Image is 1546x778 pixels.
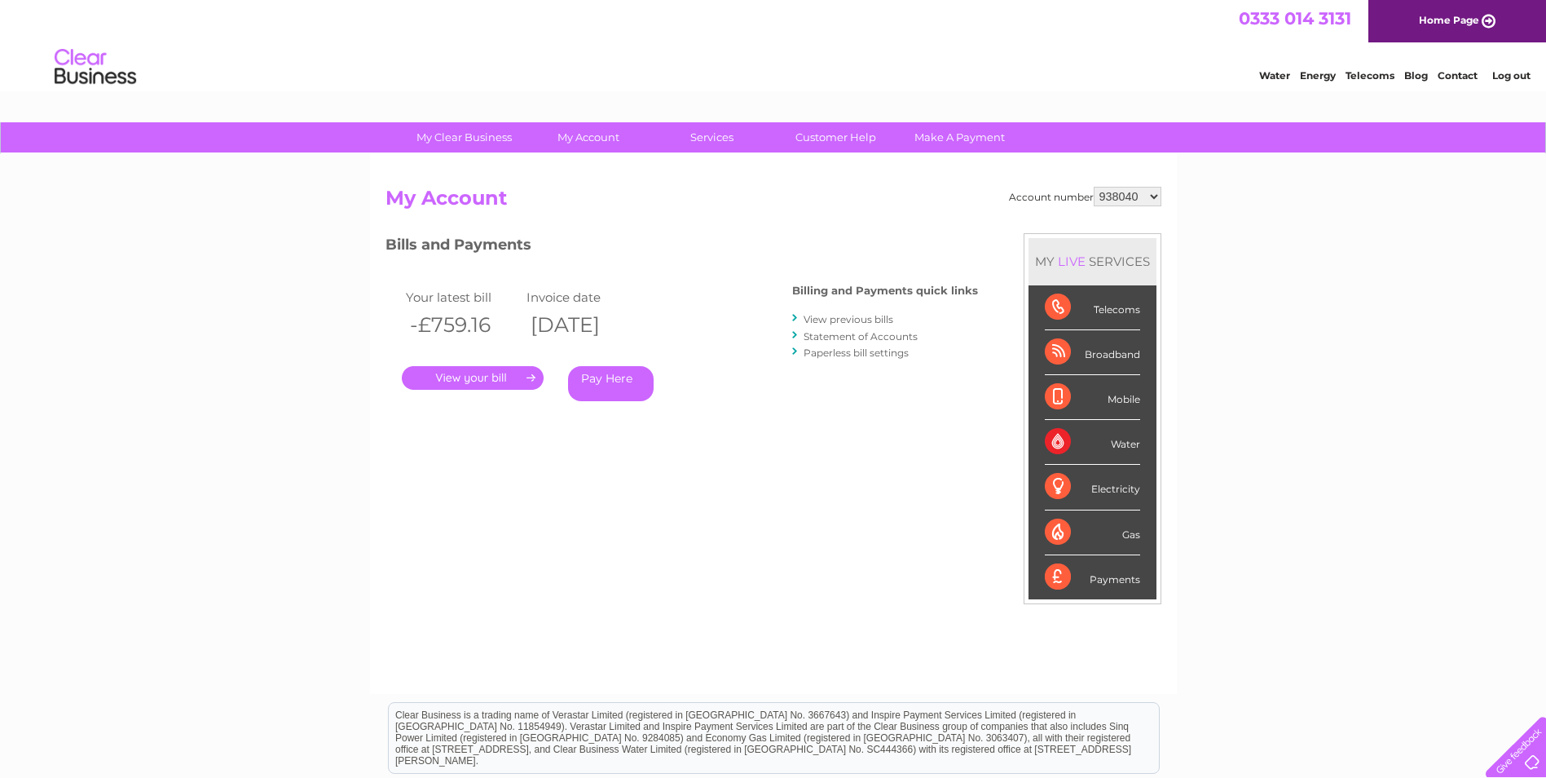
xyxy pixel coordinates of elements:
[645,122,779,153] a: Services
[804,330,918,343] a: Statement of Accounts
[1009,187,1161,206] div: Account number
[1346,69,1394,82] a: Telecoms
[522,308,644,342] th: [DATE]
[1492,69,1531,82] a: Log out
[1300,69,1336,82] a: Energy
[521,122,655,153] a: My Account
[1045,375,1140,420] div: Mobile
[892,122,1027,153] a: Make A Payment
[769,122,903,153] a: Customer Help
[1045,555,1140,599] div: Payments
[1045,420,1140,465] div: Water
[1259,69,1290,82] a: Water
[54,42,137,92] img: logo.png
[1404,69,1428,82] a: Blog
[397,122,531,153] a: My Clear Business
[1045,330,1140,375] div: Broadband
[1045,511,1140,555] div: Gas
[1438,69,1478,82] a: Contact
[804,347,909,359] a: Paperless bill settings
[1055,254,1089,269] div: LIVE
[1028,238,1156,285] div: MY SERVICES
[402,366,544,390] a: .
[1045,285,1140,330] div: Telecoms
[402,308,523,342] th: -£759.16
[522,286,644,308] td: Invoice date
[804,313,893,325] a: View previous bills
[1239,8,1351,29] a: 0333 014 3131
[568,366,654,401] a: Pay Here
[1045,465,1140,510] div: Electricity
[389,9,1159,79] div: Clear Business is a trading name of Verastar Limited (registered in [GEOGRAPHIC_DATA] No. 3667643...
[385,233,978,262] h3: Bills and Payments
[792,285,978,297] h4: Billing and Payments quick links
[402,286,523,308] td: Your latest bill
[385,187,1161,218] h2: My Account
